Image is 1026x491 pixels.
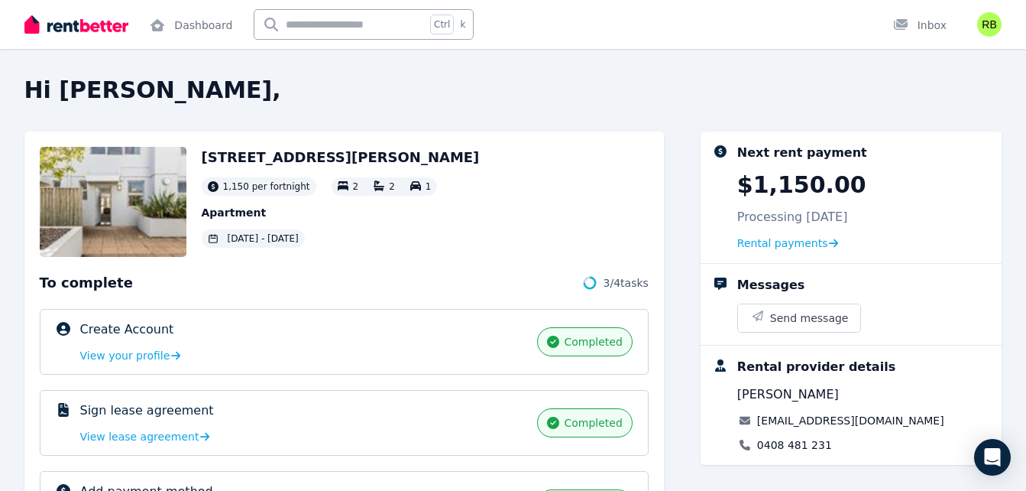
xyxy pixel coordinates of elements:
[757,413,944,428] a: [EMAIL_ADDRESS][DOMAIN_NAME]
[353,181,359,192] span: 2
[757,437,832,453] a: 0408 481 231
[223,180,310,193] span: 1,150 per fortnight
[80,320,174,339] p: Create Account
[389,181,395,192] span: 2
[737,236,839,251] a: Rental payments
[40,147,186,257] img: Property Url
[460,18,465,31] span: k
[737,236,828,251] span: Rental payments
[80,348,181,363] a: View your profile
[604,275,649,291] span: 3 / 4 tasks
[564,415,622,431] span: completed
[426,181,432,192] span: 1
[770,311,849,326] span: Send message
[737,276,804,294] div: Messages
[430,15,454,34] span: Ctrl
[737,171,866,199] p: $1,150.00
[564,334,622,350] span: completed
[80,429,210,444] a: View lease agreement
[202,205,480,220] p: Apartment
[80,402,214,420] p: Sign lease agreement
[228,232,299,245] span: [DATE] - [DATE]
[737,385,839,404] span: [PERSON_NAME]
[80,429,199,444] span: View lease agreement
[24,13,128,36] img: RentBetter
[737,144,867,162] div: Next rent payment
[24,76,1002,104] h2: Hi [PERSON_NAME],
[977,12,1002,37] img: Rupak Basnet
[738,304,861,332] button: Send message
[80,348,170,363] span: View your profile
[737,208,848,226] p: Processing [DATE]
[737,358,895,376] div: Rental provider details
[893,18,947,33] div: Inbox
[40,272,133,294] span: To complete
[202,147,480,168] h2: [STREET_ADDRESS][PERSON_NAME]
[974,439,1011,476] div: Open Intercom Messenger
